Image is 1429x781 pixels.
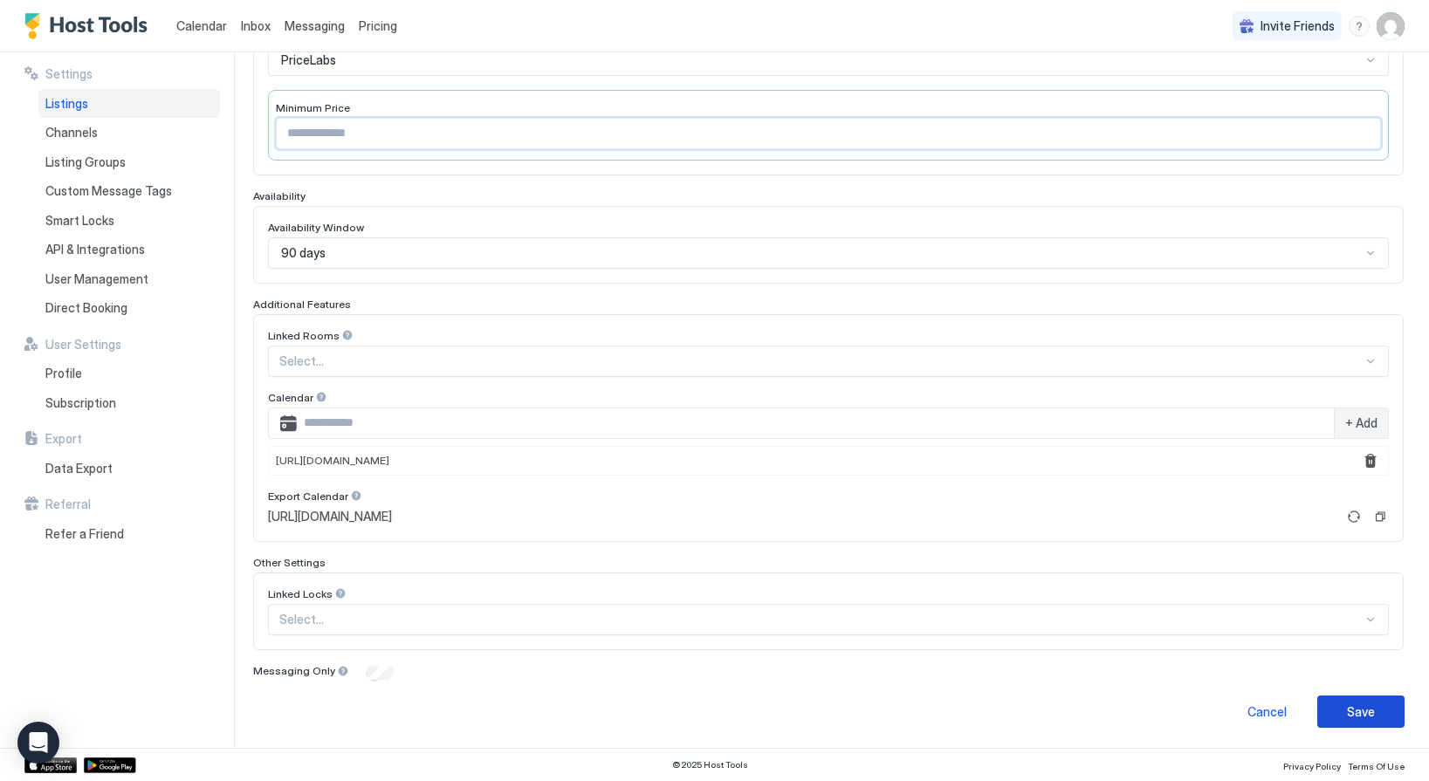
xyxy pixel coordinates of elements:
[45,154,126,170] span: Listing Groups
[38,176,220,206] a: Custom Message Tags
[38,118,220,147] a: Channels
[285,17,345,35] a: Messaging
[1343,506,1364,527] button: Refresh
[45,96,88,112] span: Listings
[1247,702,1287,721] div: Cancel
[1360,450,1381,471] button: Remove
[281,245,326,261] span: 90 days
[253,298,351,311] span: Additional Features
[268,391,313,404] span: Calendar
[45,271,148,287] span: User Management
[45,497,91,512] span: Referral
[285,18,345,33] span: Messaging
[297,408,1334,438] input: Input Field
[45,213,114,229] span: Smart Locks
[1371,508,1389,525] button: Copy
[1377,12,1405,40] div: User profile
[45,66,93,82] span: Settings
[268,490,348,503] span: Export Calendar
[176,17,227,35] a: Calendar
[268,221,364,234] span: Availability Window
[38,293,220,323] a: Direct Booking
[672,759,748,771] span: © 2025 Host Tools
[24,757,77,773] a: App Store
[24,13,155,39] a: Host Tools Logo
[38,206,220,236] a: Smart Locks
[268,587,333,600] span: Linked Locks
[1261,18,1335,34] span: Invite Friends
[1348,756,1405,774] a: Terms Of Use
[45,366,82,381] span: Profile
[176,18,227,33] span: Calendar
[38,388,220,418] a: Subscription
[1283,761,1341,771] span: Privacy Policy
[268,329,340,342] span: Linked Rooms
[38,89,220,119] a: Listings
[45,242,145,257] span: API & Integrations
[277,119,1380,148] input: Input Field
[1283,756,1341,774] a: Privacy Policy
[45,395,116,411] span: Subscription
[45,431,82,447] span: Export
[1345,415,1377,431] span: + Add
[1317,695,1405,728] button: Save
[253,664,335,677] span: Messaging Only
[38,235,220,264] a: API & Integrations
[45,300,127,316] span: Direct Booking
[268,509,1336,524] a: [URL][DOMAIN_NAME]
[45,461,113,476] span: Data Export
[38,147,220,177] a: Listing Groups
[38,264,220,294] a: User Management
[38,359,220,388] a: Profile
[1223,695,1310,728] button: Cancel
[276,454,389,467] span: [URL][DOMAIN_NAME]
[38,454,220,483] a: Data Export
[84,757,136,773] a: Google Play Store
[253,556,326,569] span: Other Settings
[45,526,124,542] span: Refer a Friend
[1348,761,1405,771] span: Terms Of Use
[359,18,397,34] span: Pricing
[253,189,306,202] span: Availability
[241,18,271,33] span: Inbox
[1347,702,1375,721] div: Save
[45,125,98,140] span: Channels
[281,52,336,68] span: PriceLabs
[45,337,121,353] span: User Settings
[38,519,220,549] a: Refer a Friend
[241,17,271,35] a: Inbox
[1349,16,1370,37] div: menu
[17,722,59,764] div: Open Intercom Messenger
[45,183,172,199] span: Custom Message Tags
[268,509,392,524] span: [URL][DOMAIN_NAME]
[276,101,350,114] span: Minimum Price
